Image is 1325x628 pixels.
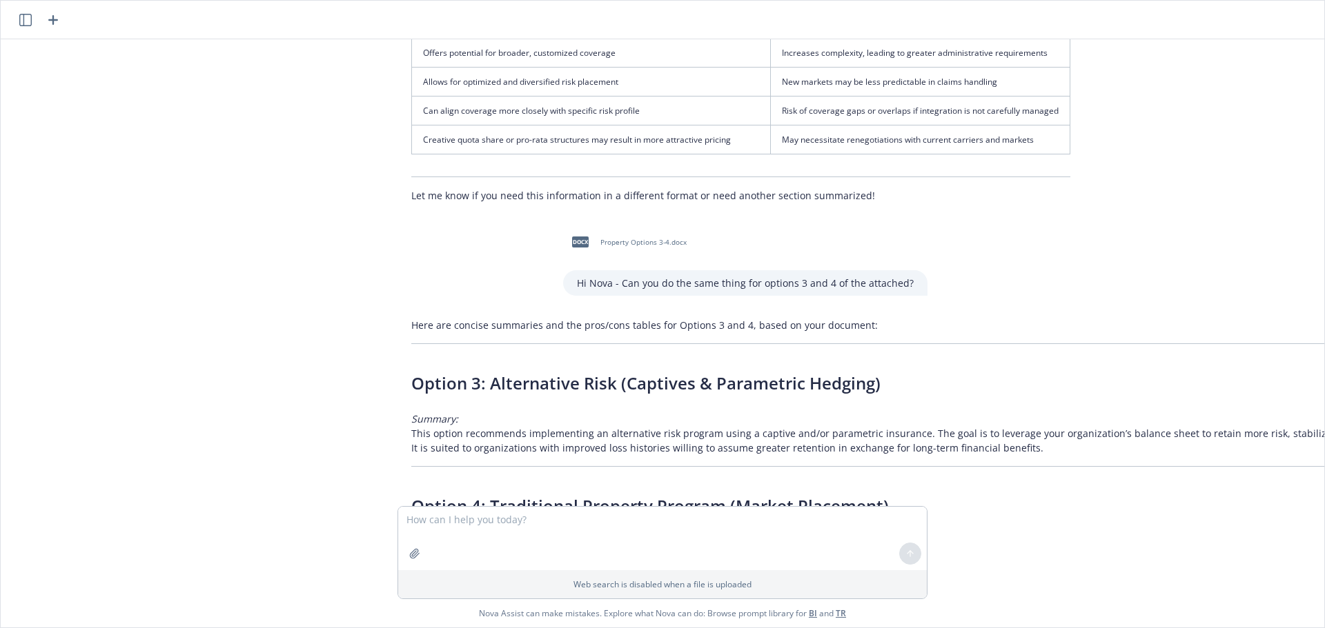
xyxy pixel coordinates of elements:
[412,67,771,96] td: Allows for optimized and diversified risk placement
[771,67,1070,96] td: New markets may be less predictable in claims handling
[600,238,687,247] span: Property Options 3-4.docx
[412,125,771,154] td: Creative quota share or pro-rata structures may result in more attractive pricing
[563,225,689,259] div: docxProperty Options 3-4.docx
[809,607,817,619] a: BI
[406,578,919,590] p: Web search is disabled when a file is uploaded
[412,38,771,67] td: Offers potential for broader, customized coverage
[411,188,1070,203] p: Let me know if you need this information in a different format or need another section summarized!
[771,38,1070,67] td: Increases complexity, leading to greater administrative requirements
[771,125,1070,154] td: May necessitate renegotiations with current carriers and markets
[412,96,771,125] td: Can align coverage more closely with specific risk profile
[411,412,458,425] em: Summary:
[577,276,914,290] p: Hi Nova - Can you do the same thing for options 3 and 4 of the attached?
[6,599,1319,627] span: Nova Assist can make mistakes. Explore what Nova can do: Browse prompt library for and
[836,607,846,619] a: TR
[771,96,1070,125] td: Risk of coverage gaps or overlaps if integration is not carefully managed
[572,236,589,247] span: docx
